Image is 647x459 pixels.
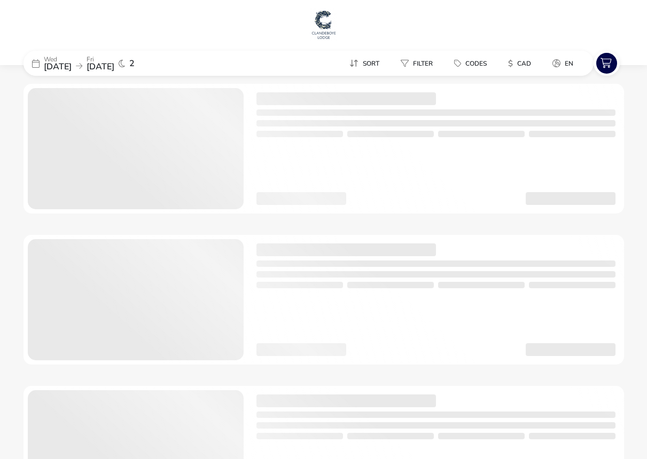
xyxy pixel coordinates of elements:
[341,56,388,71] button: Sort
[129,59,135,68] span: 2
[87,56,114,62] p: Fri
[446,56,495,71] button: Codes
[465,59,487,68] span: Codes
[392,56,441,71] button: Filter
[446,56,500,71] naf-pibe-menu-bar-item: Codes
[500,56,540,71] button: $CAD
[87,61,114,73] span: [DATE]
[544,56,586,71] naf-pibe-menu-bar-item: en
[392,56,446,71] naf-pibe-menu-bar-item: Filter
[413,59,433,68] span: Filter
[565,59,573,68] span: en
[517,59,531,68] span: CAD
[44,56,72,62] p: Wed
[44,61,72,73] span: [DATE]
[363,59,379,68] span: Sort
[508,58,513,69] i: $
[341,56,392,71] naf-pibe-menu-bar-item: Sort
[24,51,184,76] div: Wed[DATE]Fri[DATE]2
[544,56,582,71] button: en
[500,56,544,71] naf-pibe-menu-bar-item: $CAD
[310,9,337,41] img: Main Website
